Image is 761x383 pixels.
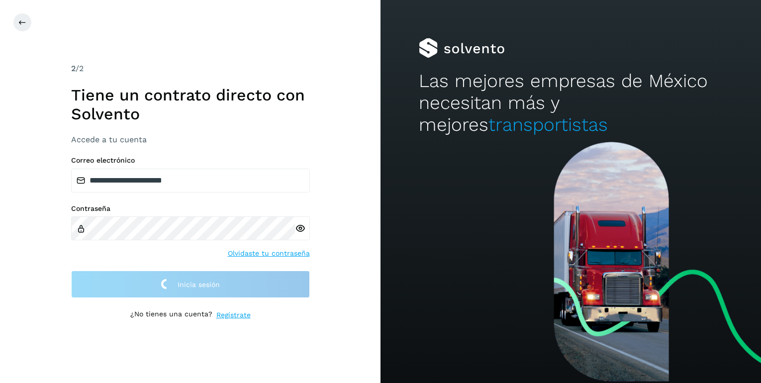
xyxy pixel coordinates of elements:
span: transportistas [488,114,608,135]
a: Olvidaste tu contraseña [228,248,310,259]
span: Inicia sesión [178,281,220,288]
button: Inicia sesión [71,271,310,298]
p: ¿No tienes una cuenta? [130,310,212,320]
h1: Tiene un contrato directo con Solvento [71,86,310,124]
h3: Accede a tu cuenta [71,135,310,144]
label: Contraseña [71,204,310,213]
span: 2 [71,64,76,73]
h2: Las mejores empresas de México necesitan más y mejores [419,70,723,136]
div: /2 [71,63,310,75]
a: Regístrate [216,310,251,320]
label: Correo electrónico [71,156,310,165]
